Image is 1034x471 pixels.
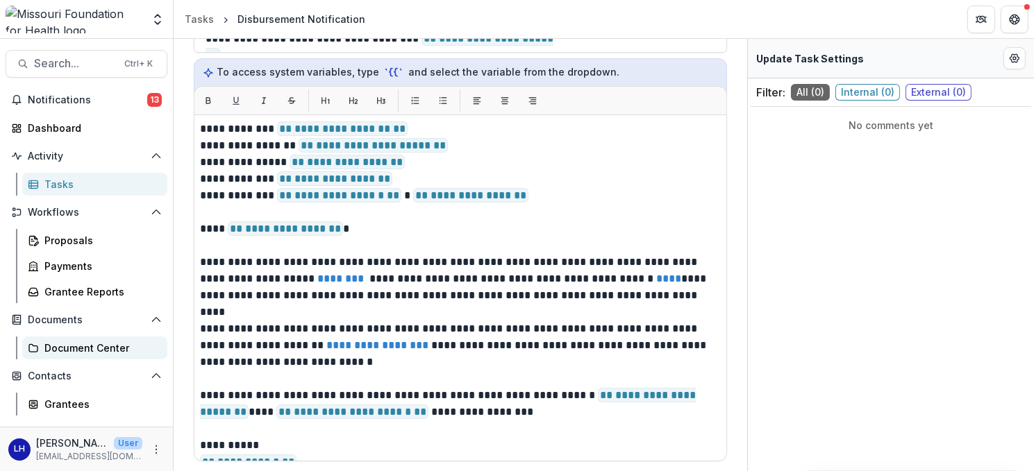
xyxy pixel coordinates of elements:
div: Payments [44,259,156,273]
button: Open entity switcher [148,6,167,33]
span: Contacts [28,370,145,382]
button: Bold [197,89,219,112]
div: Tasks [44,177,156,191]
div: Document Center [44,341,156,355]
span: 13 [147,93,162,107]
p: Update Task Settings [756,51,864,66]
a: Tasks [22,173,167,196]
p: To access system variables, type and select the variable from the dropdown. [203,65,718,80]
button: Align left [466,89,488,112]
p: User [114,437,142,449]
div: Lisa Huffstutler [14,445,25,454]
span: Notifications [28,94,147,106]
button: Open Activity [6,145,167,167]
a: Tasks [179,9,219,29]
button: Search... [6,50,167,78]
img: Missouri Foundation for Health logo [6,6,142,33]
button: Open Workflows [6,201,167,223]
button: List [432,89,454,112]
span: Internal ( 0 ) [835,84,900,101]
a: Dashboard [6,117,167,139]
button: H3 [370,89,392,112]
button: Strikethrough [281,89,303,112]
a: Proposals [22,229,167,252]
button: Open Documents [6,309,167,331]
a: Grantee Reports [22,280,167,303]
button: Notifications13 [6,89,167,111]
a: Payments [22,255,167,277]
button: Partners [967,6,995,33]
p: No comments yet [756,118,1026,132]
span: Workflows [28,207,145,219]
div: Grantee Reports [44,284,156,299]
p: Filter: [756,84,785,101]
div: Tasks [185,12,214,26]
button: Align center [494,89,516,112]
button: Align right [522,89,544,112]
p: [EMAIL_ADDRESS][DOMAIN_NAME] [36,450,142,463]
a: Grantees [22,393,167,416]
button: H1 [315,89,337,112]
button: Open Contacts [6,365,167,387]
button: Get Help [1001,6,1028,33]
div: Grantees [44,397,156,411]
nav: breadcrumb [179,9,371,29]
p: [PERSON_NAME] [36,436,108,450]
span: Search... [34,57,116,70]
button: Open Data & Reporting [6,421,167,443]
a: Document Center [22,336,167,359]
div: Ctrl + K [122,56,156,71]
span: Documents [28,314,145,326]
div: Proposals [44,233,156,248]
span: External ( 0 ) [906,84,972,101]
button: Underline [225,89,247,112]
div: Dashboard [28,121,156,135]
span: All ( 0 ) [791,84,830,101]
code: `{{` [382,65,406,80]
button: Italic [253,89,275,112]
span: Activity [28,151,145,162]
button: List [404,89,426,112]
button: More [148,441,165,458]
button: H2 [342,89,365,112]
button: Edit Form Settings [1003,47,1026,69]
div: Disbursement Notification [237,12,365,26]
